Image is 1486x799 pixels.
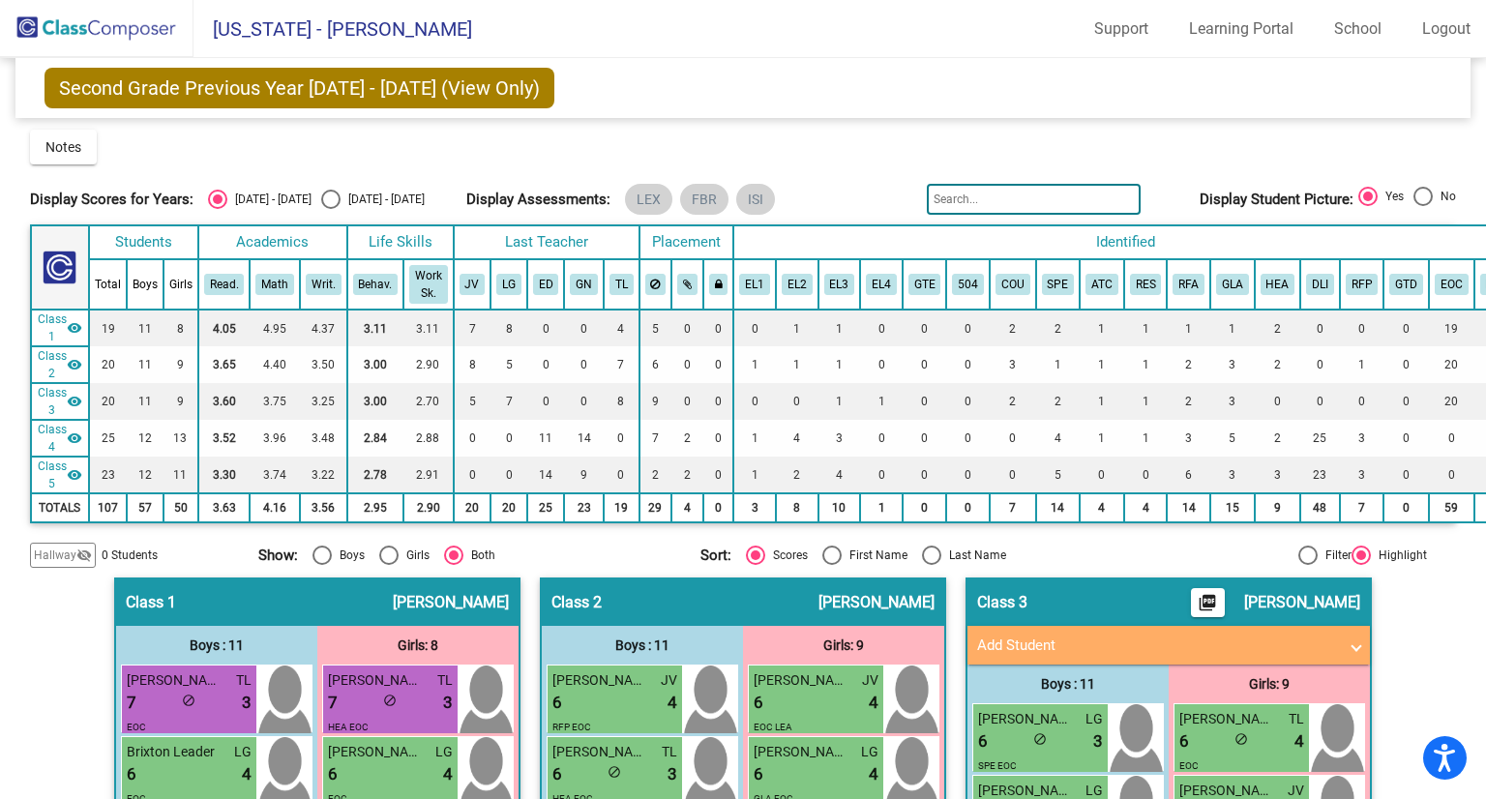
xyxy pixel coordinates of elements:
[300,493,347,522] td: 3.56
[1255,420,1301,457] td: 2
[127,493,163,522] td: 57
[208,190,425,209] mat-radio-group: Select an option
[1429,310,1474,346] td: 19
[127,346,163,383] td: 11
[1244,593,1360,612] span: [PERSON_NAME]
[250,420,300,457] td: 3.96
[1255,346,1301,383] td: 2
[250,310,300,346] td: 4.95
[89,457,127,493] td: 23
[38,421,67,456] span: Class 4
[198,457,251,493] td: 3.30
[198,310,251,346] td: 4.05
[182,694,195,707] span: do_not_disturb_alt
[1174,14,1309,44] a: Learning Portal
[31,420,89,457] td: Maribel Castaneda - DLI
[347,420,404,457] td: 2.84
[1080,383,1124,420] td: 1
[127,420,163,457] td: 12
[163,493,198,522] td: 50
[1085,274,1118,295] button: ATC
[1080,493,1124,522] td: 4
[1261,274,1295,295] button: HEA
[250,493,300,522] td: 4.16
[347,310,404,346] td: 3.11
[1389,274,1423,295] button: GTD
[399,547,430,564] div: Girls
[198,225,347,259] th: Academics
[1429,420,1474,457] td: 0
[328,742,425,762] span: [PERSON_NAME]
[163,457,198,493] td: 11
[1179,709,1276,729] span: [PERSON_NAME]
[1167,383,1210,420] td: 2
[927,184,1141,215] input: Search...
[1196,593,1219,620] mat-icon: picture_as_pdf
[1383,457,1429,493] td: 0
[1429,457,1474,493] td: 0
[1383,310,1429,346] td: 0
[1407,14,1486,44] a: Logout
[1033,732,1047,746] span: do_not_disturb_alt
[127,310,163,346] td: 11
[45,68,554,108] span: Second Grade Previous Year [DATE] - [DATE] (View Only)
[1340,310,1384,346] td: 0
[242,691,252,716] span: 3
[163,346,198,383] td: 9
[116,626,317,665] div: Boys : 11
[1080,259,1124,310] th: Attendance Concern
[403,346,454,383] td: 2.90
[31,493,89,522] td: TOTALS
[193,14,472,44] span: [US_STATE] - [PERSON_NAME]
[250,383,300,420] td: 3.75
[1036,383,1081,420] td: 2
[1036,259,1081,310] th: Speech
[89,259,127,310] th: Total
[76,547,92,563] mat-icon: visibility_off
[1080,457,1124,493] td: 0
[242,762,252,787] span: 4
[1179,729,1189,755] span: 6
[1429,383,1474,420] td: 20
[1124,493,1168,522] td: 4
[341,191,425,208] div: [DATE] - [DATE]
[1300,493,1340,522] td: 48
[1294,729,1304,755] span: 4
[258,546,686,565] mat-radio-group: Select an option
[300,457,347,493] td: 3.22
[1080,346,1124,383] td: 1
[1371,547,1427,564] div: Highlight
[1429,346,1474,383] td: 20
[38,311,67,345] span: Class 1
[347,383,404,420] td: 3.00
[328,762,338,787] span: 6
[1167,310,1210,346] td: 1
[1289,709,1304,729] span: TL
[1358,187,1456,212] mat-radio-group: Select an option
[1340,420,1384,457] td: 3
[236,670,252,691] span: TL
[1300,383,1340,420] td: 0
[353,274,399,295] button: Behav.
[1255,457,1301,493] td: 3
[1383,420,1429,457] td: 0
[1319,14,1397,44] a: School
[1433,188,1456,205] div: No
[1036,420,1081,457] td: 4
[1036,493,1081,522] td: 14
[1318,547,1352,564] div: Filter
[443,762,453,787] span: 4
[1346,274,1379,295] button: RFP
[1124,457,1168,493] td: 0
[967,665,1169,703] div: Boys : 11
[126,593,176,612] span: Class 1
[1036,457,1081,493] td: 5
[332,547,365,564] div: Boys
[1210,493,1255,522] td: 15
[328,722,369,732] span: HEA EOC
[347,346,404,383] td: 3.00
[1124,383,1168,420] td: 1
[1173,274,1204,295] button: RFA
[1210,310,1255,346] td: 1
[89,493,127,522] td: 107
